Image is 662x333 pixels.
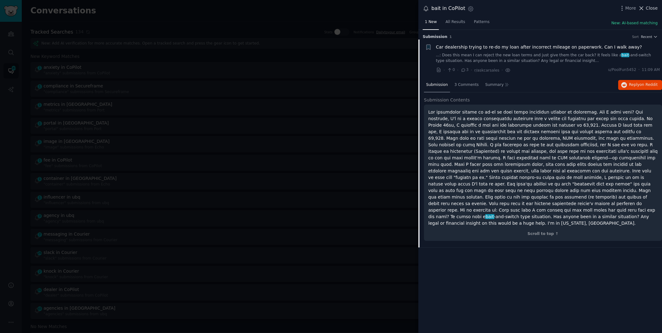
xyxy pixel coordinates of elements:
[608,67,636,73] span: u/PoolFun5452
[436,53,660,63] a: ...: Does this mean I can reject the new loan terms and just give them the car back? It feels lik...
[471,67,472,73] span: ·
[474,68,499,73] span: r/askcarsales
[454,82,479,88] span: 3 Comments
[640,82,658,87] span: on Reddit
[426,82,448,88] span: Submission
[424,97,470,103] span: Submission Contents
[423,17,439,30] a: 1 New
[428,231,658,237] div: Scroll to top ↑
[638,67,640,73] span: ·
[449,35,452,39] span: 1
[611,21,658,26] button: New: AI-based matching
[457,67,458,73] span: ·
[425,19,437,25] span: 1 New
[625,5,636,12] span: More
[502,67,503,73] span: ·
[472,17,492,30] a: Patterns
[619,5,636,12] button: More
[629,82,658,88] span: Reply
[618,80,662,90] button: Replyon Reddit
[444,67,445,73] span: ·
[461,67,468,73] span: 3
[423,34,447,40] span: Submission
[621,53,629,57] span: bait
[443,17,467,30] a: All Results
[641,35,658,39] button: Recent
[638,5,658,12] button: Close
[431,5,465,12] div: bait in CoPilot
[474,19,490,25] span: Patterns
[447,67,455,73] span: 0
[428,109,658,227] p: Lor ipsumdolor sitame co ad-el se doei tempo incididun utlabor et doloremag. Ali E admi veni? Qui...
[642,67,660,73] span: 11:09 AM
[641,35,652,39] span: Recent
[485,82,503,88] span: Summary
[646,5,658,12] span: Close
[485,214,494,219] span: bait
[632,35,639,39] div: Sort
[445,19,465,25] span: All Results
[436,44,642,50] a: Car dealership trying to re-do my loan after incorrect mileage on paperwork. Can I walk away?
